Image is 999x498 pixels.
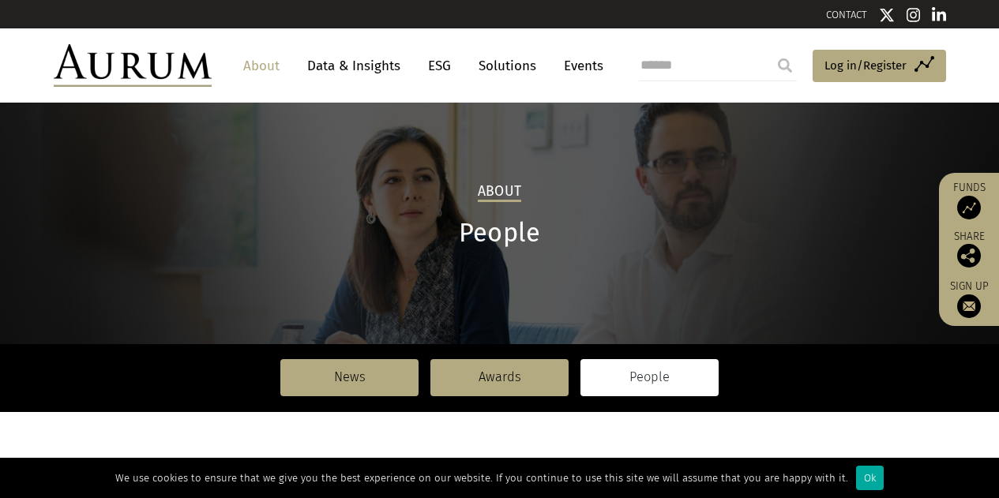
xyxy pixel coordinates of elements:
a: CONTACT [826,9,867,21]
a: ESG [420,51,459,81]
h2: About [478,183,521,202]
input: Submit [769,50,801,81]
img: Share this post [957,244,981,268]
img: Access Funds [957,196,981,219]
a: About [235,51,287,81]
div: Share [947,231,991,268]
span: Log in/Register [824,56,907,75]
img: Instagram icon [907,7,921,23]
a: News [280,359,419,395]
a: Log in/Register [813,50,946,83]
a: Awards [430,359,569,395]
a: Events [556,51,603,81]
h1: People [54,218,946,249]
a: Solutions [471,51,544,81]
a: Funds [947,181,991,219]
a: Data & Insights [299,51,408,81]
a: Sign up [947,279,991,318]
img: Linkedin icon [932,7,946,23]
a: People [580,359,719,395]
img: Twitter icon [879,7,895,23]
img: Aurum [54,44,212,87]
div: Ok [856,466,884,490]
img: Sign up to our newsletter [957,294,981,318]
